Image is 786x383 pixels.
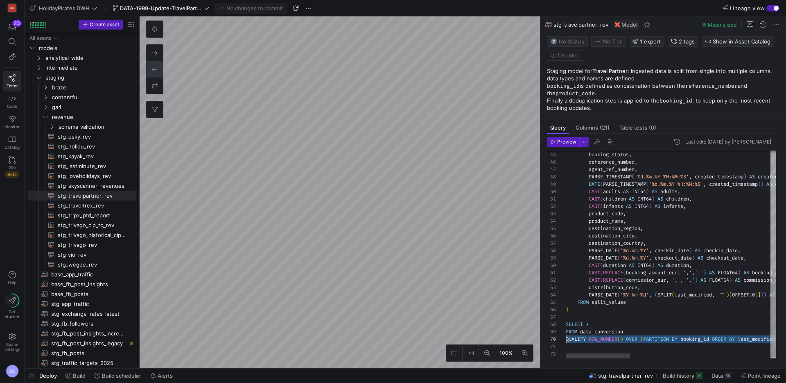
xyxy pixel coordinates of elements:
span: Point lineage [748,372,781,379]
span: stg_fb_post_insights_legacy​​​​​​​​​​ [51,339,126,348]
span: infants [663,203,683,210]
span: FLOAT64 [718,269,738,276]
button: Getstarted [3,290,21,322]
span: PARSE_DATE [589,255,617,261]
span: , [689,196,692,202]
span: ga4 [52,103,135,112]
span: , [689,173,692,180]
a: Catalog [3,132,21,153]
div: 59 [547,254,556,262]
span: children [666,196,689,202]
span: FLOAT64 [709,277,729,283]
span: AS [652,188,657,195]
span: stg_traveltrex_rev​​​​​​​​​​ [58,201,126,210]
div: Press SPACE to select this row. [28,181,136,191]
span: , [635,166,637,173]
span: Show in Asset Catalog [713,38,770,45]
div: Press SPACE to select this row. [28,141,136,151]
button: Show in Asset Catalog [702,36,774,47]
span: ) [738,269,741,276]
code: booking_id [547,82,580,89]
span: DATE [589,181,600,187]
span: REPLACE [603,269,623,276]
div: 58 [547,247,556,254]
a: Monitor [3,112,21,132]
span: ) [743,173,746,180]
span: created_timestamp [695,173,743,180]
span: Build history [663,372,694,379]
div: Press SPACE to select this row. [28,161,136,171]
span: staging [45,73,135,82]
span: ( [600,262,603,269]
div: 50 [547,188,556,195]
button: No statusNo Status [547,36,588,47]
span: ( [646,181,649,187]
button: No tierNo Tier [591,36,626,47]
div: All assets [29,35,51,41]
button: Point lineage [737,369,784,383]
span: , [683,203,686,210]
span: CAST [589,269,600,276]
span: , [649,247,652,254]
span: models [39,43,135,53]
span: Columns [576,125,610,130]
span: AS [657,196,663,202]
span: stg_lastminute_rev​​​​​​​​​​ [58,162,126,171]
a: stg_tripx_ptd_report​​​​​​​​​​ [28,210,136,220]
span: Get started [5,309,19,319]
button: HolidayPirates DWH [28,3,99,14]
span: created_timestamp [709,181,758,187]
span: children [603,196,626,202]
span: ( [600,196,603,202]
span: ( [623,277,626,283]
span: stg_trivago_rev​​​​​​​​​​ [58,240,126,250]
span: No Status [551,38,584,45]
div: Press SPACE to select this row. [28,289,136,299]
span: ( [600,188,603,195]
span: AS [709,269,715,276]
span: , [635,233,637,239]
span: Monitor [5,124,20,129]
span: stg_trivago_cip_tc_rev​​​​​​​​​​ [58,221,126,230]
span: DATA-1999-Update-TravelPartner [120,5,202,11]
div: 49 [547,180,556,188]
div: Press SPACE to select this row. [28,82,136,92]
span: CAST [589,262,600,269]
span: Preview [557,139,576,145]
span: , [637,284,640,291]
a: stg_fb_post_insights_increment​​​​​​​​​​ [28,328,136,338]
span: AS [749,173,755,180]
span: stg_kayak_rev​​​​​​​​​​ [58,152,126,161]
div: Press SPACE to select this row. [28,191,136,201]
div: Press SPACE to select this row. [28,279,136,289]
span: AS [766,181,772,187]
a: stg_holidu_rev​​​​​​​​​​ [28,141,136,151]
span: , [689,262,692,269]
span: '%d.%m.%Y %H:%M:%S' [649,181,703,187]
div: Press SPACE to select this row. [28,240,136,250]
span: AS [743,269,749,276]
span: ( [600,269,603,276]
span: ) [703,269,706,276]
span: ( [600,277,603,283]
a: Editor [3,71,21,91]
span: intermediate [45,63,135,73]
a: stg_travelpartner_rev​​​​​​​​​​ [28,191,136,201]
span: ) [692,255,695,261]
span: AS [623,188,629,195]
span: product_name [589,218,623,224]
div: Press SPACE to select this row. [28,151,136,161]
span: distribution_code [589,284,637,291]
span: Create asset [90,22,119,27]
span: AS [629,196,635,202]
span: stg_vio_rev​​​​​​​​​​ [58,250,126,260]
a: stg_app_traffic​​​​​​​​​​ [28,299,136,309]
p: Staging model for : ingested data is split from single into multiple columns, data types and name... [547,67,783,82]
span: AS [657,262,663,269]
span: base_app_traffic​​​​​​​​​​ [51,270,126,279]
span: ) [761,181,763,187]
div: 54 [547,217,556,225]
span: CAST [589,188,600,195]
span: , [623,218,626,224]
span: No Tier [595,38,622,45]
